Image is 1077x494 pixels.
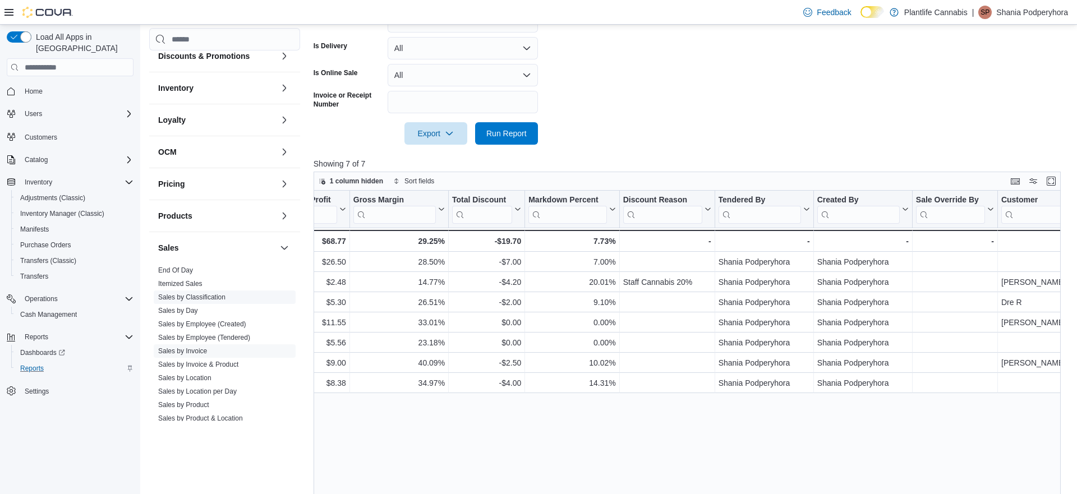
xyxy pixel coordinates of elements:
div: 7.73% [528,234,615,248]
div: -$2.50 [452,356,521,370]
a: Sales by Location per Day [158,387,237,395]
div: 23.18% [353,336,445,349]
span: Operations [20,292,134,306]
span: Sales by Product [158,400,209,409]
span: Itemized Sales [158,279,202,288]
label: Is Online Sale [314,68,358,77]
div: Gross Margin [353,195,436,224]
button: Run Report [475,122,538,145]
div: 10.02% [528,356,615,370]
button: OCM [158,146,275,158]
div: Shania Podperyhora [718,296,809,309]
span: Feedback [817,7,851,18]
span: Inventory [20,176,134,189]
div: Shania Podperyhora [718,356,809,370]
label: Is Delivery [314,41,347,50]
button: Transfers [11,269,138,284]
span: Reports [16,362,134,375]
span: Reports [20,330,134,344]
div: Shania Podperyhora [978,6,992,19]
a: Sales by Employee (Created) [158,320,246,328]
div: - [817,234,908,248]
span: Dashboards [20,348,65,357]
span: Users [25,109,42,118]
button: Discounts & Promotions [278,49,291,63]
nav: Complex example [7,79,134,428]
button: Sales [158,242,275,253]
button: Inventory [20,176,57,189]
span: Purchase Orders [16,238,134,252]
span: Inventory [25,178,52,187]
span: Customers [25,133,57,142]
button: Settings [2,383,138,399]
span: Transfers (Classic) [20,256,76,265]
input: Dark Mode [860,6,884,18]
button: Products [158,210,275,221]
div: Discount Reason [623,195,702,224]
div: Markdown Percent [528,195,606,224]
a: Dashboards [11,345,138,361]
div: - [916,234,994,248]
button: Total Discount [452,195,521,224]
p: Showing 7 of 7 [314,158,1068,169]
div: $11.55 [286,316,346,329]
span: Operations [25,294,58,303]
button: Export [404,122,467,145]
div: Gross Profit [286,195,337,224]
button: Inventory [158,82,275,94]
div: 40.09% [353,356,445,370]
button: Reports [11,361,138,376]
button: Created By [817,195,908,224]
span: Sales by Employee (Tendered) [158,333,250,342]
h3: Loyalty [158,114,186,126]
div: Shania Podperyhora [817,376,909,390]
span: Sales by Invoice [158,347,207,356]
div: Total Discount [452,195,512,224]
div: $68.77 [286,234,346,248]
button: Cash Management [11,307,138,322]
span: Transfers [20,272,48,281]
a: Settings [20,385,53,398]
div: -$4.00 [452,376,521,390]
span: Dark Mode [860,18,861,19]
span: Purchase Orders [20,241,71,250]
h3: Discounts & Promotions [158,50,250,62]
button: Catalog [2,152,138,168]
div: Gross Profit [286,195,337,206]
span: SP [981,6,989,19]
button: Discount Reason [623,195,711,224]
a: Cash Management [16,308,81,321]
a: Sales by Product [158,401,209,409]
span: Users [20,107,134,121]
div: Sales [149,264,300,456]
div: Staff Cannabis 20% [623,275,711,289]
a: Sales by Invoice & Product [158,361,238,368]
a: Sales by Employee (Tendered) [158,334,250,341]
span: Cash Management [20,310,77,319]
button: Adjustments (Classic) [11,190,138,206]
div: Shania Podperyhora [718,316,809,329]
div: 0.00% [528,316,615,329]
div: $0.00 [452,316,521,329]
button: All [388,64,538,86]
img: Cova [22,7,73,18]
label: Invoice or Receipt Number [314,91,383,109]
div: Shania Podperyhora [718,275,809,289]
div: 0.00% [528,336,615,349]
a: Adjustments (Classic) [16,191,90,205]
div: 28.50% [353,255,445,269]
a: Feedback [799,1,855,24]
a: Sales by Day [158,307,198,315]
button: Users [20,107,47,121]
button: Manifests [11,221,138,237]
span: Export [411,122,461,145]
button: Sales [278,241,291,255]
div: $2.48 [286,275,346,289]
span: Sales by Classification [158,293,225,302]
span: Transfers [16,270,134,283]
div: 33.01% [353,316,445,329]
div: $5.56 [286,336,346,349]
div: - [718,234,809,248]
p: Plantlife Cannabis [904,6,968,19]
button: Products [278,209,291,223]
